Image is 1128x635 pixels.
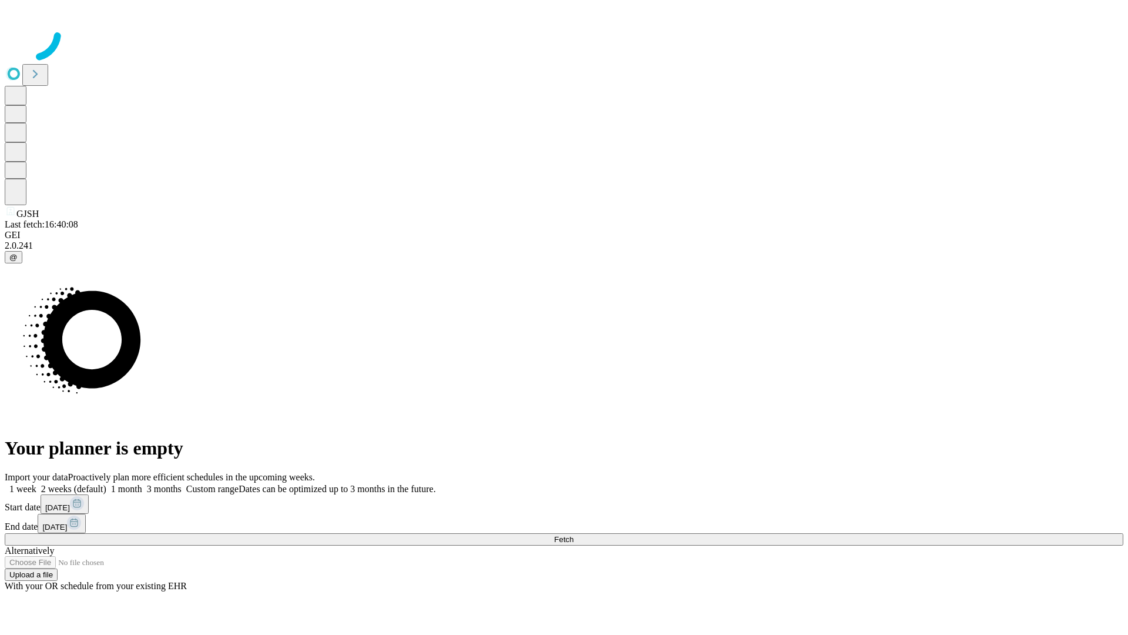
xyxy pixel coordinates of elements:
[147,484,182,494] span: 3 months
[16,209,39,219] span: GJSH
[9,253,18,262] span: @
[554,535,573,544] span: Fetch
[42,523,67,532] span: [DATE]
[5,230,1123,240] div: GEI
[38,514,86,533] button: [DATE]
[68,472,315,482] span: Proactively plan more efficient schedules in the upcoming weeks.
[111,484,142,494] span: 1 month
[41,484,106,494] span: 2 weeks (default)
[5,219,78,229] span: Last fetch: 16:40:08
[5,240,1123,251] div: 2.0.241
[41,494,89,514] button: [DATE]
[45,503,70,512] span: [DATE]
[5,546,54,556] span: Alternatively
[9,484,36,494] span: 1 week
[5,251,22,263] button: @
[239,484,435,494] span: Dates can be optimized up to 3 months in the future.
[5,472,68,482] span: Import your data
[5,514,1123,533] div: End date
[5,437,1123,459] h1: Your planner is empty
[5,494,1123,514] div: Start date
[5,581,187,591] span: With your OR schedule from your existing EHR
[5,569,58,581] button: Upload a file
[186,484,239,494] span: Custom range
[5,533,1123,546] button: Fetch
